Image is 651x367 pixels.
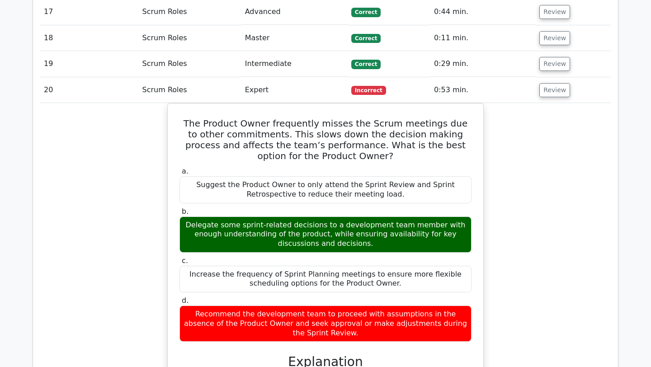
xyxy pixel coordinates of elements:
td: Intermediate [241,51,348,77]
div: Delegate some sprint-related decisions to a development team member with enough understanding of ... [179,216,472,253]
td: Scrum Roles [139,51,241,77]
td: 20 [40,77,139,103]
td: 18 [40,25,139,51]
div: Increase the frequency of Sprint Planning meetings to ensure more flexible scheduling options for... [179,266,472,293]
span: Correct [351,60,381,69]
td: Master [241,25,348,51]
td: 19 [40,51,139,77]
div: Suggest the Product Owner to only attend the Sprint Review and Sprint Retrospective to reduce the... [179,176,472,203]
td: Scrum Roles [139,25,241,51]
div: Recommend the development team to proceed with assumptions in the absence of the Product Owner an... [179,306,472,342]
span: b. [182,207,189,216]
button: Review [539,57,570,71]
td: Scrum Roles [139,77,241,103]
span: Correct [351,8,381,17]
span: Correct [351,34,381,43]
td: 0:29 min. [430,51,536,77]
h5: The Product Owner frequently misses the Scrum meetings due to other commitments. This slows down ... [179,118,472,161]
td: 0:53 min. [430,77,536,103]
button: Review [539,5,570,19]
span: Incorrect [351,86,386,95]
button: Review [539,31,570,45]
td: 0:11 min. [430,25,536,51]
td: Expert [241,77,348,103]
span: c. [182,256,188,265]
span: a. [182,167,189,175]
button: Review [539,83,570,97]
span: d. [182,296,189,305]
